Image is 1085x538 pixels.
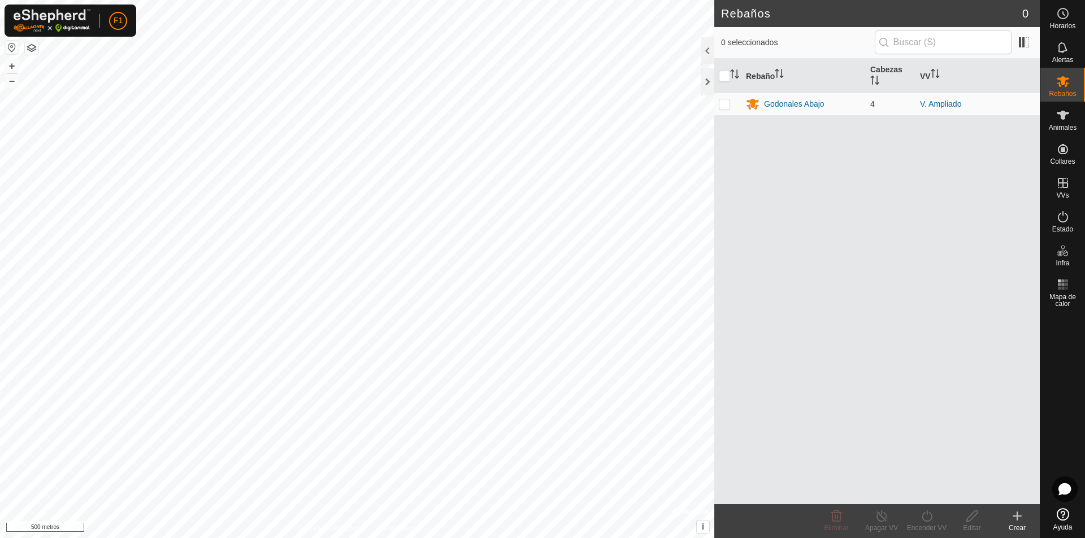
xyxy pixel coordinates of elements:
[1022,7,1028,20] font: 0
[721,38,778,47] font: 0 seleccionados
[9,75,15,86] font: –
[697,520,709,533] button: i
[1052,56,1073,64] font: Alertas
[730,71,739,80] p-sorticon: Activar para ordenar
[5,74,19,88] button: –
[114,16,123,25] font: F1
[721,7,771,20] font: Rebaños
[865,524,898,532] font: Apagar VV
[702,522,704,531] font: i
[25,41,38,55] button: Capas del Mapa
[1053,523,1073,531] font: Ayuda
[1050,22,1075,30] font: Horarios
[931,71,940,80] p-sorticon: Activar para ordenar
[5,59,19,73] button: +
[870,77,879,86] p-sorticon: Activar para ordenar
[9,60,15,72] font: +
[764,99,824,108] font: Godonales Abajo
[746,71,775,80] font: Rebaño
[1056,191,1069,199] font: VVs
[1009,524,1026,532] font: Crear
[920,99,961,108] a: V. Ampliado
[1049,293,1076,308] font: Mapa de calor
[1049,90,1076,98] font: Rebaños
[875,30,1012,54] input: Buscar (S)
[14,9,90,32] img: Logotipo de Gallagher
[870,65,902,74] font: Cabezas
[1040,504,1085,535] a: Ayuda
[870,99,875,108] font: 4
[299,523,364,533] a: Política de Privacidad
[907,524,947,532] font: Encender VV
[377,523,415,533] a: Contáctanos
[1052,225,1073,233] font: Estado
[920,71,931,80] font: VV
[377,524,415,532] font: Contáctanos
[824,524,848,532] font: Eliminar
[1050,158,1075,165] font: Collares
[775,71,784,80] p-sorticon: Activar para ordenar
[5,41,19,54] button: Restablecer mapa
[963,524,980,532] font: Editar
[1056,259,1069,267] font: Infra
[1049,124,1077,132] font: Animales
[299,524,364,532] font: Política de Privacidad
